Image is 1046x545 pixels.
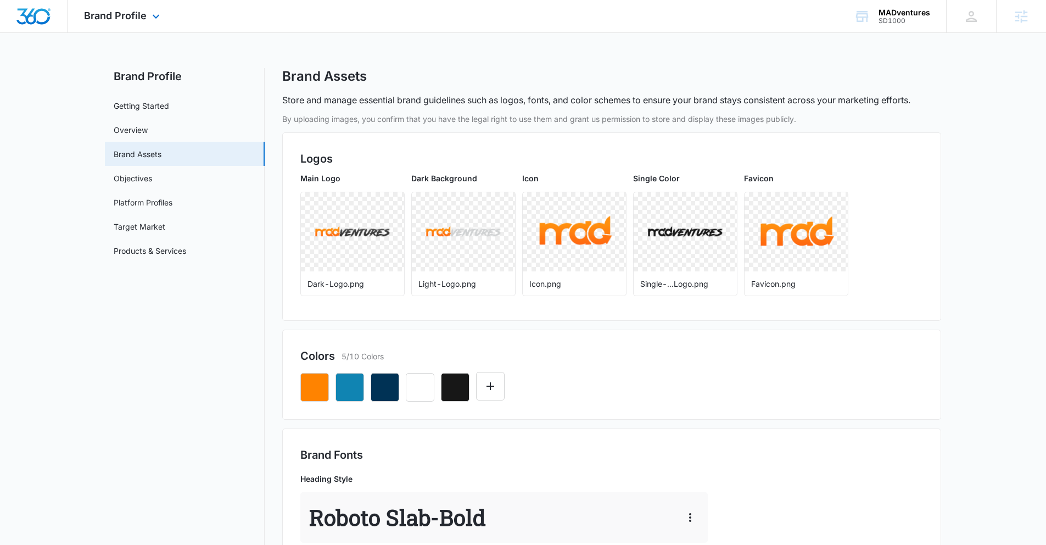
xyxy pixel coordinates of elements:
[314,226,391,238] img: User uploaded logo
[114,124,148,136] a: Overview
[114,245,186,257] a: Products & Services
[84,10,147,21] span: Brand Profile
[640,278,730,290] p: Single-...Logo.png
[300,348,335,364] h2: Colors
[476,372,505,401] button: Edit Color
[300,473,708,485] p: Heading Style
[418,278,508,290] p: Light-Logo.png
[114,173,152,184] a: Objectives
[536,214,613,249] img: User uploaded logo
[282,68,367,85] h1: Brand Assets
[300,173,405,184] p: Main Logo
[411,173,516,184] p: Dark Background
[633,173,737,184] p: Single Color
[300,447,923,463] h2: Brand Fonts
[425,226,502,238] img: User uploaded logo
[114,197,172,208] a: Platform Profiles
[342,351,384,362] p: 5/10 Colors
[647,226,724,238] img: User uploaded logo
[307,278,398,290] p: Dark-Logo.png
[114,221,165,232] a: Target Market
[300,151,923,167] h2: Logos
[529,278,619,290] p: Icon.png
[879,17,930,25] div: account id
[114,148,161,160] a: Brand Assets
[522,173,627,184] p: Icon
[309,501,486,534] p: Roboto Slab - Bold
[114,100,169,112] a: Getting Started
[879,8,930,17] div: account name
[751,278,841,290] p: Favicon.png
[744,173,848,184] p: Favicon
[758,193,835,271] img: User uploaded logo
[282,113,941,125] p: By uploading images, you confirm that you have the legal right to use them and grant us permissio...
[282,93,910,107] p: Store and manage essential brand guidelines such as logos, fonts, and color schemes to ensure you...
[105,68,265,85] h2: Brand Profile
